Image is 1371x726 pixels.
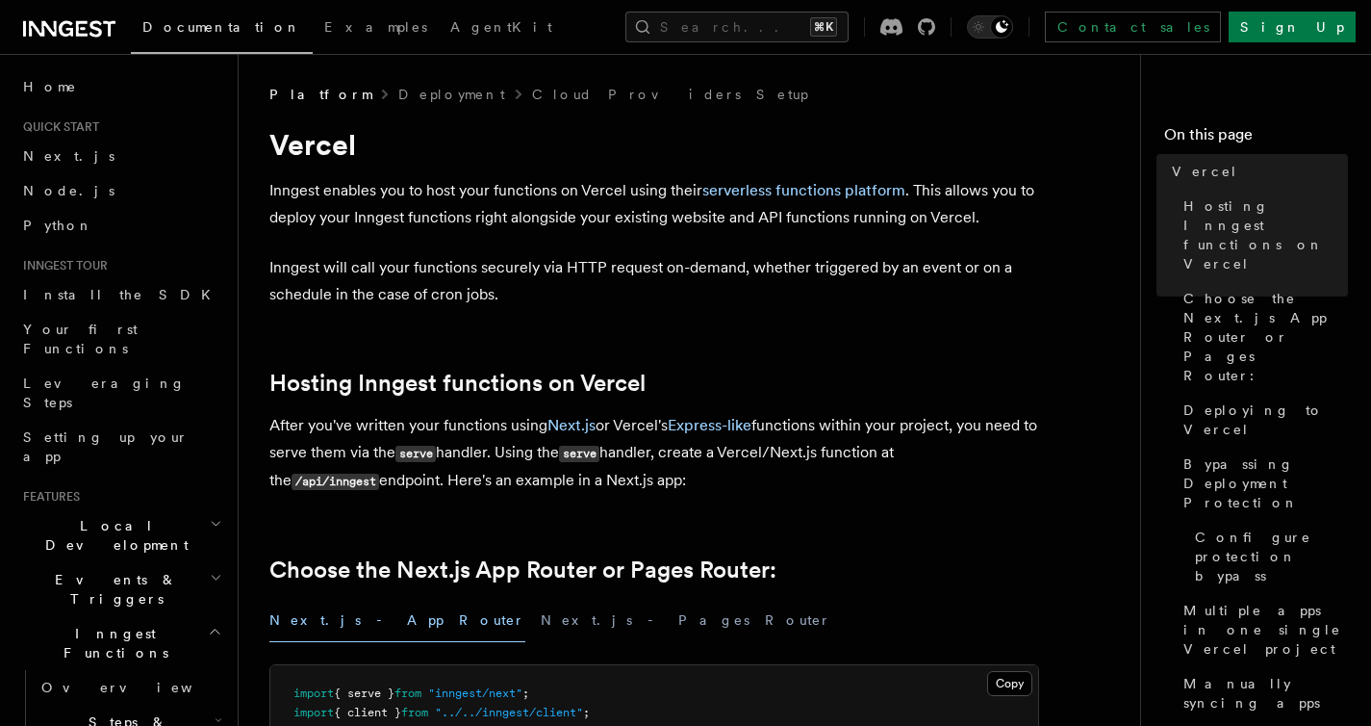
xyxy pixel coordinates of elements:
span: Vercel [1172,162,1238,181]
h1: Vercel [269,127,1039,162]
p: Inngest will call your functions securely via HTTP request on-demand, whether triggered by an eve... [269,254,1039,308]
code: /api/inngest [292,474,379,490]
a: Vercel [1164,154,1348,189]
a: Multiple apps in one single Vercel project [1176,593,1348,666]
a: Examples [313,6,439,52]
button: Next.js - App Router [269,599,525,642]
span: { client } [334,706,401,719]
a: Configure protection bypass [1187,520,1348,593]
span: Bypassing Deployment Protection [1183,454,1348,512]
span: Leveraging Steps [23,376,186,410]
a: Manually syncing apps [1176,666,1348,720]
span: Multiple apps in one single Vercel project [1183,601,1348,659]
a: Contact sales [1045,12,1221,42]
span: Your first Functions [23,322,138,356]
a: serverless functions platform [702,181,905,199]
button: Inngest Functions [15,616,226,670]
button: Events & Triggers [15,562,226,616]
span: "../../inngest/client" [435,706,583,719]
span: Manually syncing apps [1183,674,1348,713]
a: Install the SDK [15,277,226,312]
a: Deploying to Vercel [1176,393,1348,447]
span: Node.js [23,183,114,198]
a: Next.js [547,416,596,434]
span: Inngest tour [15,258,108,273]
a: Express-like [668,416,751,434]
span: Choose the Next.js App Router or Pages Router: [1183,289,1348,385]
span: "inngest/next" [428,687,522,700]
span: ; [583,706,590,719]
span: from [394,687,421,700]
a: Choose the Next.js App Router or Pages Router: [1176,281,1348,393]
a: Overview [34,670,226,705]
a: Your first Functions [15,312,226,366]
button: Next.js - Pages Router [541,599,831,642]
span: { serve } [334,687,394,700]
span: import [293,706,334,719]
kbd: ⌘K [810,17,837,37]
a: Hosting Inngest functions on Vercel [1176,189,1348,281]
a: Home [15,69,226,104]
a: Sign Up [1229,12,1356,42]
a: Choose the Next.js App Router or Pages Router: [269,557,776,583]
a: Cloud Providers Setup [532,85,808,104]
h4: On this page [1164,123,1348,154]
span: Overview [41,680,240,695]
a: Hosting Inngest functions on Vercel [269,370,646,397]
span: Inngest Functions [15,624,208,662]
span: Local Development [15,516,210,555]
button: Toggle dark mode [967,15,1013,39]
span: Setting up your app [23,429,189,464]
p: Inngest enables you to host your functions on Vercel using their . This allows you to deploy your... [269,177,1039,231]
code: serve [395,446,436,462]
a: Setting up your app [15,420,226,474]
span: Documentation [142,19,301,35]
span: import [293,687,334,700]
span: Examples [324,19,427,35]
button: Search...⌘K [625,12,849,42]
a: Node.js [15,173,226,208]
span: Platform [269,85,371,104]
a: Next.js [15,139,226,173]
a: AgentKit [439,6,564,52]
span: Install the SDK [23,287,222,302]
p: After you've written your functions using or Vercel's functions within your project, you need to ... [269,412,1039,495]
span: Home [23,77,77,96]
a: Bypassing Deployment Protection [1176,447,1348,520]
button: Copy [987,671,1032,696]
span: Next.js [23,148,114,164]
a: Deployment [398,85,505,104]
span: Events & Triggers [15,570,210,609]
a: Documentation [131,6,313,54]
a: Leveraging Steps [15,366,226,420]
span: AgentKit [450,19,552,35]
span: Configure protection bypass [1195,528,1348,585]
code: serve [559,446,599,462]
a: Python [15,208,226,243]
span: Hosting Inngest functions on Vercel [1183,196,1348,273]
span: ; [522,687,529,700]
span: Python [23,218,93,233]
span: from [401,706,428,719]
span: Features [15,489,80,505]
span: Deploying to Vercel [1183,401,1348,439]
span: Quick start [15,119,99,135]
button: Local Development [15,508,226,562]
